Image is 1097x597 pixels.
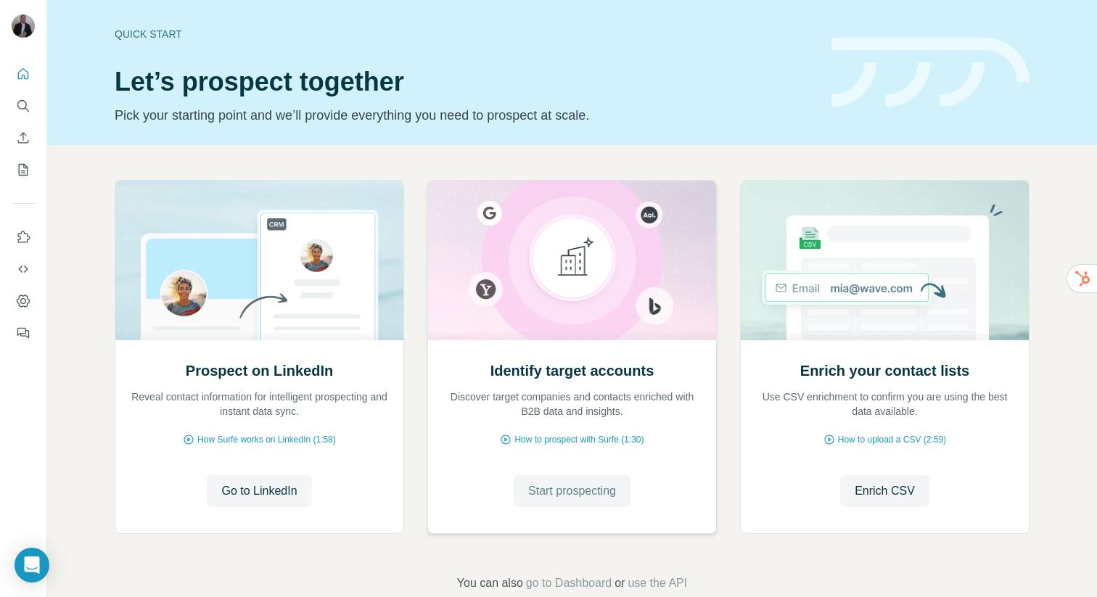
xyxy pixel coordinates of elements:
[526,575,612,592] button: go to Dashboard
[615,575,625,592] span: or
[130,390,389,419] p: Reveal contact information for intelligent prospecting and instant data sync.
[514,433,644,446] span: How to prospect with Surfe (1:30)
[115,27,814,41] div: Quick start
[800,361,969,381] h2: Enrich your contact lists
[15,548,49,582] div: Open Intercom Messenger
[207,475,311,507] button: Go to LinkedIn
[115,67,814,96] h1: Let’s prospect together
[12,93,35,119] button: Search
[12,61,35,87] button: Quick start
[12,157,35,183] button: My lists
[197,433,336,446] span: How Surfe works on LinkedIn (1:58)
[490,361,654,381] h2: Identify target accounts
[12,256,35,282] button: Use Surfe API
[115,105,814,125] p: Pick your starting point and we’ll provide everything you need to prospect at scale.
[838,433,946,446] span: How to upload a CSV (2:59)
[840,475,929,507] button: Enrich CSV
[740,181,1030,340] img: Enrich your contact lists
[628,575,687,592] button: use the API
[12,320,35,346] button: Feedback
[514,475,630,507] button: Start prospecting
[12,125,35,151] button: Enrich CSV
[755,390,1014,419] p: Use CSV enrichment to confirm you are using the best data available.
[12,288,35,314] button: Dashboard
[12,15,35,38] img: Avatar
[855,482,915,500] span: Enrich CSV
[12,224,35,250] button: Use Surfe on LinkedIn
[186,361,333,381] h2: Prospect on LinkedIn
[115,181,404,340] img: Prospect on LinkedIn
[427,181,717,340] img: Identify target accounts
[443,390,702,419] p: Discover target companies and contacts enriched with B2B data and insights.
[528,482,616,500] span: Start prospecting
[457,575,523,592] span: You can also
[221,482,297,500] span: Go to LinkedIn
[831,38,1030,108] img: banner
